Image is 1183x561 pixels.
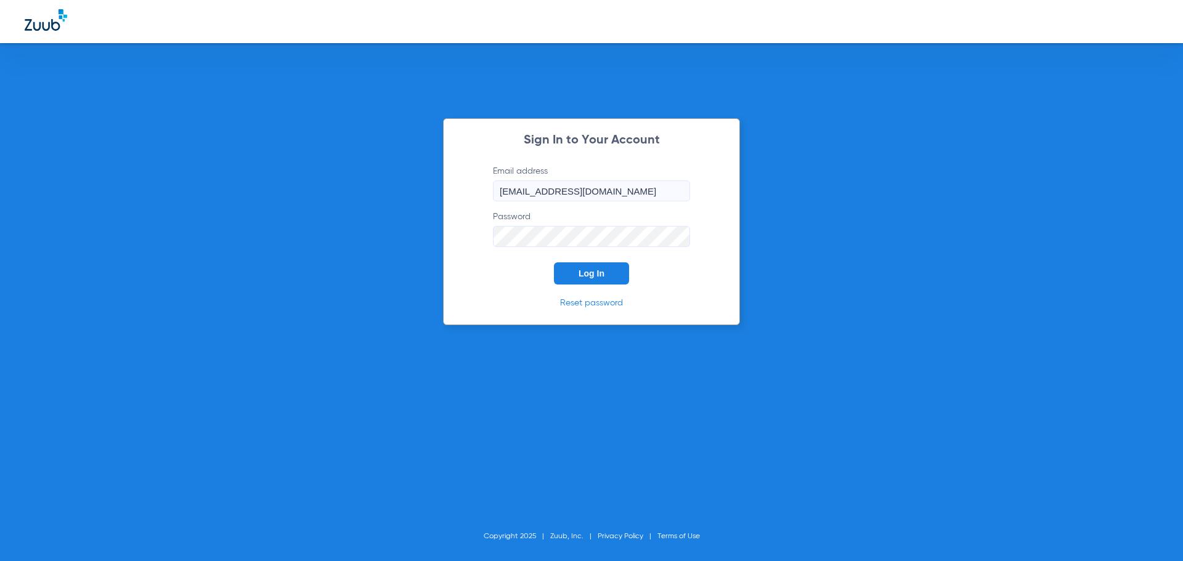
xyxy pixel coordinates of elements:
[657,533,700,540] a: Terms of Use
[493,226,690,247] input: Password
[493,211,690,247] label: Password
[550,530,598,543] li: Zuub, Inc.
[484,530,550,543] li: Copyright 2025
[579,268,604,278] span: Log In
[554,262,629,285] button: Log In
[598,533,643,540] a: Privacy Policy
[493,165,690,201] label: Email address
[560,299,623,307] a: Reset password
[474,134,709,147] h2: Sign In to Your Account
[493,180,690,201] input: Email address
[25,9,67,31] img: Zuub Logo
